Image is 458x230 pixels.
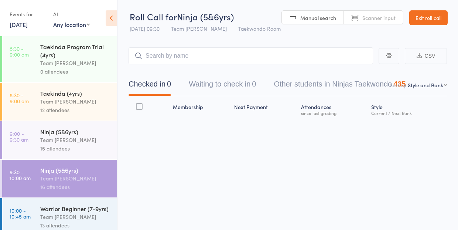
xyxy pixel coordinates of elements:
[40,43,111,59] div: Taekinda Program Trial (4yrs)
[390,81,406,89] label: Sort by
[40,136,111,144] div: Team [PERSON_NAME]
[252,80,256,88] div: 0
[10,169,31,181] time: 9:30 - 10:00 am
[405,48,447,64] button: CSV
[300,14,336,21] span: Manual search
[274,76,406,96] button: Other students in Ninjas Taekwondo435
[130,10,177,23] span: Roll Call for
[40,59,111,67] div: Team [PERSON_NAME]
[40,144,111,153] div: 15 attendees
[40,183,111,191] div: 16 attendees
[170,99,231,119] div: Membership
[40,128,111,136] div: Ninja (5&6yrs)
[171,25,227,32] span: Team [PERSON_NAME]
[40,67,111,76] div: 0 attendees
[129,47,373,64] input: Search by name
[10,20,28,28] a: [DATE]
[408,81,443,89] div: Style and Rank
[10,92,29,104] time: 8:30 - 9:00 am
[189,76,256,96] button: Waiting to check in0
[371,111,444,115] div: Current / Next Rank
[40,166,111,174] div: Ninja (5&6yrs)
[167,80,171,88] div: 0
[2,83,117,121] a: 8:30 -9:00 amTaekinda (4yrs)Team [PERSON_NAME]12 attendees
[362,14,396,21] span: Scanner input
[301,111,365,115] div: since last grading
[2,121,117,159] a: 9:00 -9:30 amNinja (5&6yrs)Team [PERSON_NAME]15 attendees
[231,99,298,119] div: Next Payment
[40,204,111,213] div: Warrior Beginner (7-9yrs)
[298,99,368,119] div: Atten­dances
[409,10,448,25] a: Exit roll call
[40,97,111,106] div: Team [PERSON_NAME]
[2,36,117,82] a: 8:30 -9:00 amTaekinda Program Trial (4yrs)Team [PERSON_NAME]0 attendees
[40,89,111,97] div: Taekinda (4yrs)
[40,106,111,114] div: 12 attendees
[10,131,28,142] time: 9:00 - 9:30 am
[10,45,29,57] time: 8:30 - 9:00 am
[53,8,90,20] div: At
[40,174,111,183] div: Team [PERSON_NAME]
[130,25,160,32] span: [DATE] 09:30
[10,207,31,219] time: 10:00 - 10:45 am
[10,8,46,20] div: Events for
[40,213,111,221] div: Team [PERSON_NAME]
[53,20,90,28] div: Any location
[2,160,117,197] a: 9:30 -10:00 amNinja (5&6yrs)Team [PERSON_NAME]16 attendees
[238,25,281,32] span: Taekwondo Room
[368,99,447,119] div: Style
[129,76,171,96] button: Checked in0
[393,80,406,88] div: 435
[177,10,234,23] span: Ninja (5&6yrs)
[40,221,111,230] div: 13 attendees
